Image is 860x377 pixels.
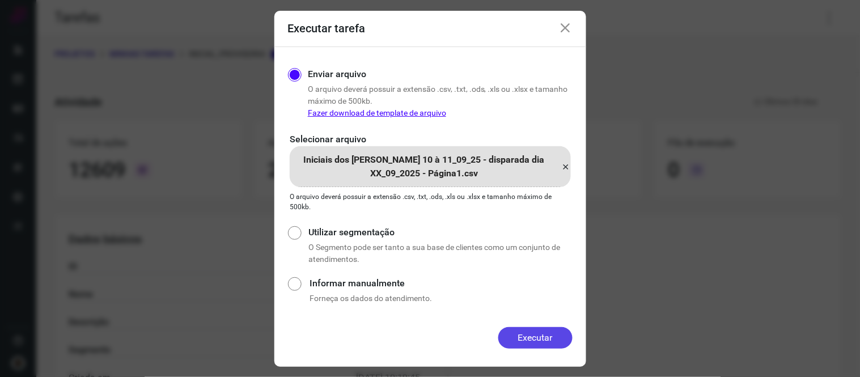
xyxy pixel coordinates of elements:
h3: Executar tarefa [288,22,366,35]
p: Forneça os dados do atendimento. [310,293,572,304]
a: Fazer download de template de arquivo [308,108,446,117]
label: Informar manualmente [310,277,572,290]
button: Executar [498,327,573,349]
p: O arquivo deverá possuir a extensão .csv, .txt, .ods, .xls ou .xlsx e tamanho máximo de 500kb. [308,83,573,119]
p: O Segmento pode ser tanto a sua base de clientes como um conjunto de atendimentos. [308,242,572,265]
label: Enviar arquivo [308,67,366,81]
p: Iniciais dos [PERSON_NAME] 10 à 11_09_25 - disparada dia XX_09_2025 - Página1.csv [290,153,559,180]
label: Utilizar segmentação [308,226,572,239]
p: O arquivo deverá possuir a extensão .csv, .txt, .ods, .xls ou .xlsx e tamanho máximo de 500kb. [290,192,570,212]
p: Selecionar arquivo [290,133,570,146]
